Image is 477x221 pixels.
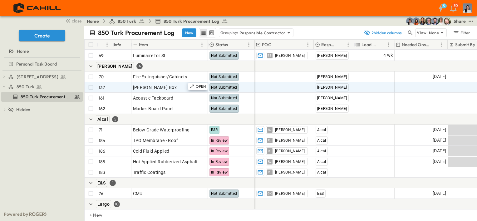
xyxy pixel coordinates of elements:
a: 850 Turk [8,82,81,91]
img: Stephanie McNeill (smcneill@cahill-sf.com) [412,17,420,25]
p: 69 [99,52,104,59]
div: Personal Task Boardtest [1,59,83,69]
span: [PERSON_NAME] [317,106,347,111]
span: [DATE] [433,126,446,133]
span: [PERSON_NAME] [317,96,347,100]
button: Menu [245,41,253,48]
span: Home [17,48,29,54]
span: [PERSON_NAME] [317,53,347,58]
button: close [63,16,83,25]
button: Filter [450,28,472,37]
p: Group by: [220,30,238,36]
span: R&R [211,128,218,132]
span: Personal Task Board [16,61,57,67]
p: 185 [99,159,106,165]
span: [DATE] [433,147,446,155]
p: POC [262,42,271,48]
span: [PERSON_NAME] [275,138,305,143]
p: Item [139,42,148,48]
button: Sort [229,41,236,48]
span: Traffic Coatings [133,169,166,175]
p: 137 [99,84,105,91]
span: Acoustic Tackboard [133,95,174,101]
span: [PERSON_NAME] [275,159,305,164]
div: Info [113,40,131,50]
span: 850 Turk Procurement Log [21,94,71,100]
div: Info [114,36,121,53]
span: [PERSON_NAME] [275,170,305,175]
div: Filter [453,29,470,36]
a: Home [87,18,99,24]
a: 850 Turk [109,18,145,24]
span: CMU [133,190,143,197]
a: [STREET_ADDRESS] [8,72,81,81]
button: Menu [198,41,206,48]
span: [STREET_ADDRESS] [17,74,58,80]
span: Alcal [317,170,326,174]
div: 1 [110,180,116,186]
p: 183 [99,169,106,175]
p: Responsible Contractor [321,42,336,48]
span: In Review [211,170,228,174]
img: Daniel Esposito (desposito@cahill-sf.com) [444,17,451,25]
button: 2hidden columns [360,28,405,37]
p: View: [417,29,428,36]
span: In Review [211,149,228,153]
img: Jared Salin (jsalin@cahill-sf.com) [425,17,432,25]
span: [DATE] [433,190,446,197]
button: New [182,28,196,37]
div: Share [454,18,466,24]
div: 5 [112,116,118,122]
span: close [72,18,81,24]
span: RL [268,130,272,130]
p: 850 Turk Procurement Log [98,28,175,37]
button: Menu [385,41,392,48]
button: Sort [378,41,385,48]
span: [PERSON_NAME] [275,191,305,196]
p: Status [215,42,228,48]
span: Not Submitted [211,106,237,111]
span: Not Submitted [211,53,237,58]
button: Sort [273,41,279,48]
img: Profile Picture [463,3,472,13]
button: 5 [435,2,447,14]
span: Not Submitted [211,75,237,79]
p: Needed Onsite [402,42,430,48]
span: In Review [211,160,228,164]
span: Hot Applied Rubberized Asphalt [133,159,198,165]
p: 184 [99,137,106,144]
button: Sort [431,41,438,48]
p: 30 [454,3,458,8]
span: [PERSON_NAME] [97,64,132,69]
span: [PERSON_NAME] Box [133,84,177,91]
span: [PERSON_NAME] [317,85,347,90]
div: 850 Turk Procurement Logtest [1,92,83,102]
p: 71 [99,127,102,133]
button: Sort [337,41,344,48]
button: test [467,17,475,25]
span: Alcal [317,138,326,143]
button: Menu [103,41,111,48]
span: 4 wk [383,52,393,59]
span: Alcal [317,128,326,132]
button: Menu [344,41,352,48]
span: Not Submitted [211,191,237,196]
span: 850 Turk [118,18,136,24]
p: OPEN [196,84,206,89]
button: Menu [304,41,312,48]
span: [DATE] [433,158,446,165]
p: 162 [99,106,106,112]
span: 850 Turk Procurement Log [164,18,219,24]
span: In Review [211,138,228,143]
img: Casey Kasten (ckasten@cahill-sf.com) [431,17,439,25]
span: Largo [97,202,110,207]
p: 186 [99,148,106,154]
button: Sort [149,41,156,48]
img: Kim Bowen (kbowen@cahill-sf.com) [419,17,426,25]
p: Lead Time [361,42,376,48]
span: Below Grade Waterproofing [133,127,190,133]
span: [PERSON_NAME] [275,149,305,154]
